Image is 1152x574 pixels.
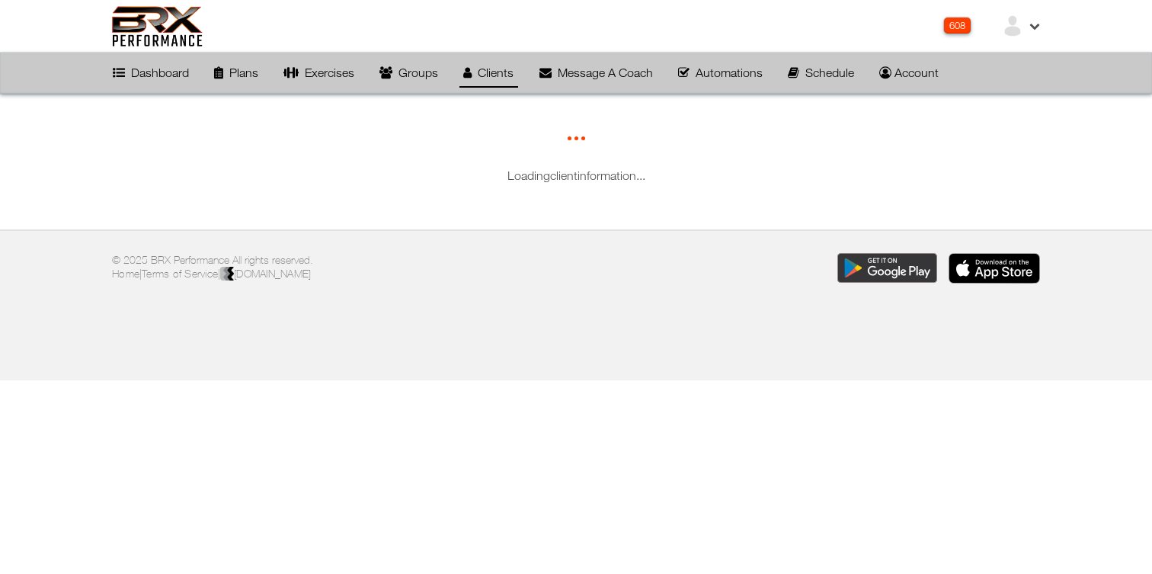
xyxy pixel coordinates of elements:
div: Account [879,66,939,79]
img: Download the BRX Performance app for iOS [949,253,1040,284]
img: ex-default-user.svg [1001,14,1024,37]
div: Clients [463,66,514,79]
div: Dashboard [113,66,189,79]
div: Plans [214,66,258,79]
a: [DOMAIN_NAME] [220,268,311,280]
a: Message A Coach [535,59,657,86]
a: Plans [210,59,262,86]
a: Groups [376,59,443,86]
a: Clients [459,59,518,88]
img: 6f7da32581c89ca25d665dc3aae533e4f14fe3ef_original.svg [112,6,203,46]
a: Dashboard [108,59,193,86]
a: Automations [674,59,766,86]
a: Account [875,59,943,86]
a: Terms of Service [142,268,218,280]
div: 608 [944,18,971,34]
p: Loading client information... [112,168,1040,184]
div: Schedule [788,66,854,79]
a: Exercises [279,59,358,86]
div: Exercises [283,66,354,79]
div: Groups [379,66,438,79]
div: Automations [678,66,763,79]
img: colorblack-fill [220,267,234,282]
p: © 2025 BRX Performance All rights reserved. | | [112,253,565,283]
a: Home [112,268,139,280]
a: Schedule [783,59,858,86]
img: Download the BRX Performance app for Google Play [837,253,938,284]
div: Message A Coach [539,66,653,79]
